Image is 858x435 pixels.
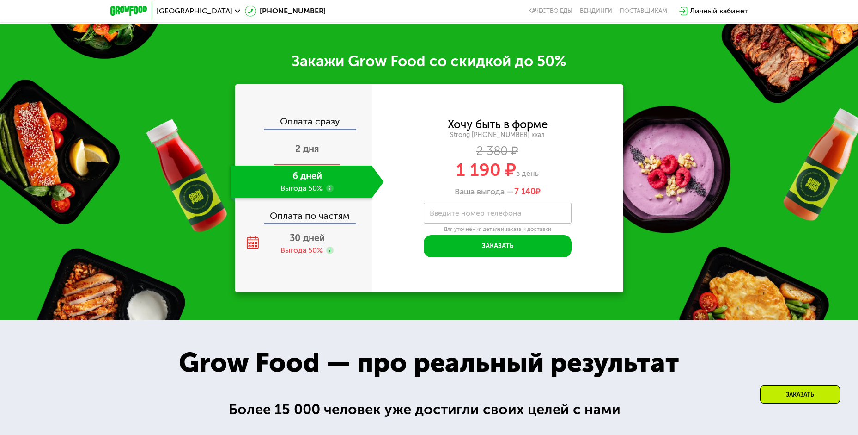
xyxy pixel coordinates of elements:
[580,7,612,15] a: Вендинги
[295,143,319,154] span: 2 дня
[372,187,623,197] div: Ваша выгода —
[157,7,232,15] span: [GEOGRAPHIC_DATA]
[290,232,325,243] span: 30 дней
[159,342,700,383] div: Grow Food — про реальный результат
[514,186,535,197] span: 7 140
[430,211,521,216] label: Введите номер телефона
[448,119,548,130] div: Хочу быть в форме
[280,245,323,255] div: Выгода 50%
[760,385,840,404] div: Заказать
[528,7,572,15] a: Качество еды
[236,202,372,223] div: Оплата по частям
[229,398,629,421] div: Более 15 000 человек уже достигли своих целей с нами
[424,235,572,257] button: Заказать
[620,7,667,15] div: поставщикам
[516,169,539,178] span: в день
[245,6,326,17] a: [PHONE_NUMBER]
[372,146,623,156] div: 2 380 ₽
[424,226,572,233] div: Для уточнения деталей заказа и доставки
[456,159,516,180] span: 1 190 ₽
[514,187,541,197] span: ₽
[690,6,748,17] div: Личный кабинет
[372,131,623,139] div: Strong [PHONE_NUMBER] ккал
[236,117,372,129] div: Оплата сразу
